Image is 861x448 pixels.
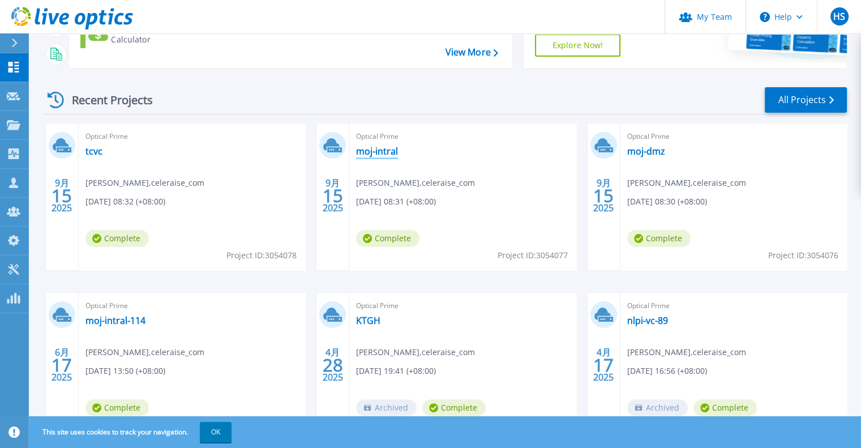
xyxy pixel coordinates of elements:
[323,191,343,200] span: 15
[627,315,668,326] a: nlpi-vc-89
[85,130,298,143] span: Optical Prime
[765,87,847,113] a: All Projects
[85,346,204,359] span: [PERSON_NAME] , celeraise_com
[356,399,417,416] span: Archived
[833,12,845,21] span: HS
[627,146,665,157] a: moj-dmz
[322,344,344,386] div: 4月 2025
[593,191,614,200] span: 15
[85,177,204,189] span: [PERSON_NAME] , celeraise_com
[535,34,621,57] a: Explore Now!
[356,177,475,189] span: [PERSON_NAME] , celeraise_com
[627,399,688,416] span: Archived
[322,175,344,216] div: 9月 2025
[80,20,207,48] a: Cloud Pricing Calculator
[111,23,202,45] div: Cloud Pricing Calculator
[627,346,746,359] span: [PERSON_NAME] , celeraise_com
[627,177,746,189] span: [PERSON_NAME] , celeraise_com
[52,191,72,200] span: 15
[52,360,72,370] span: 17
[85,365,165,377] span: [DATE] 13:50 (+08:00)
[356,346,475,359] span: [PERSON_NAME] , celeraise_com
[31,422,232,442] span: This site uses cookies to track your navigation.
[51,175,72,216] div: 9月 2025
[627,195,707,208] span: [DATE] 08:30 (+08:00)
[356,230,419,247] span: Complete
[323,360,343,370] span: 28
[422,399,486,416] span: Complete
[693,399,757,416] span: Complete
[593,360,614,370] span: 17
[627,365,707,377] span: [DATE] 16:56 (+08:00)
[356,195,436,208] span: [DATE] 08:31 (+08:00)
[593,175,614,216] div: 9月 2025
[85,399,149,416] span: Complete
[356,300,569,312] span: Optical Prime
[200,422,232,442] button: OK
[356,315,380,326] a: KTGH
[627,130,840,143] span: Optical Prime
[356,365,436,377] span: [DATE] 19:41 (+08:00)
[85,315,145,326] a: moj-intral-114
[768,249,838,262] span: Project ID: 3054076
[356,146,398,157] a: moj-intral
[627,300,840,312] span: Optical Prime
[593,344,614,386] div: 4月 2025
[44,86,168,114] div: Recent Projects
[85,146,102,157] a: tcvc
[85,300,298,312] span: Optical Prime
[226,249,297,262] span: Project ID: 3054078
[356,130,569,143] span: Optical Prime
[51,344,72,386] div: 6月 2025
[627,230,691,247] span: Complete
[85,195,165,208] span: [DATE] 08:32 (+08:00)
[445,47,498,58] a: View More
[85,230,149,247] span: Complete
[498,249,568,262] span: Project ID: 3054077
